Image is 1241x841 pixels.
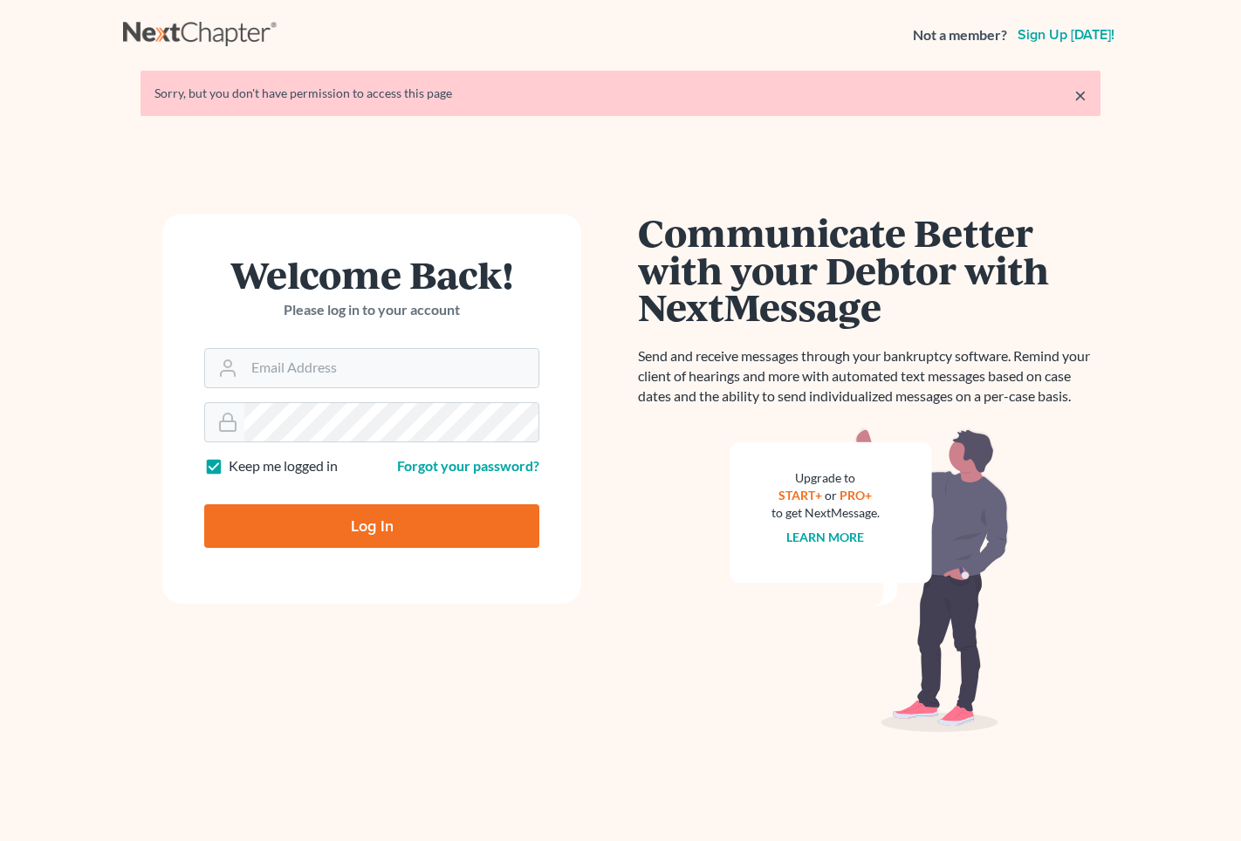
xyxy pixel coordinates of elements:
[204,256,539,293] h1: Welcome Back!
[913,25,1007,45] strong: Not a member?
[638,346,1100,407] p: Send and receive messages through your bankruptcy software. Remind your client of hearings and mo...
[771,469,880,487] div: Upgrade to
[244,349,538,387] input: Email Address
[1074,85,1087,106] a: ×
[779,488,823,503] a: START+
[771,504,880,522] div: to get NextMessage.
[730,427,1009,733] img: nextmessage_bg-59042aed3d76b12b5cd301f8e5b87938c9018125f34e5fa2b7a6b67550977c72.svg
[787,530,865,544] a: Learn more
[826,488,838,503] span: or
[840,488,873,503] a: PRO+
[397,457,539,474] a: Forgot your password?
[204,300,539,320] p: Please log in to your account
[229,456,338,476] label: Keep me logged in
[154,85,1087,102] div: Sorry, but you don't have permission to access this page
[1014,28,1118,42] a: Sign up [DATE]!
[204,504,539,548] input: Log In
[638,214,1100,325] h1: Communicate Better with your Debtor with NextMessage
